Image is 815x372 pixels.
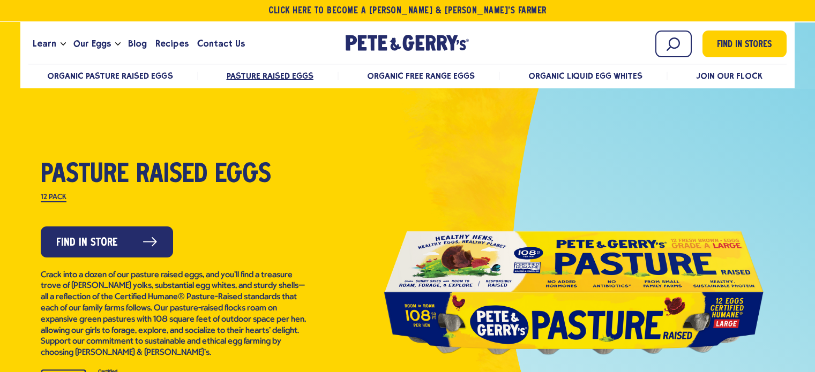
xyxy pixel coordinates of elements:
[41,161,309,189] h1: Pasture Raised Eggs
[655,31,692,57] input: Search
[124,29,151,58] a: Blog
[56,234,118,251] span: Find in Store
[227,71,313,81] a: Pasture Raised Eggs
[696,71,762,81] a: Join Our Flock
[193,29,249,58] a: Contact Us
[41,226,173,257] a: Find in Store
[702,31,787,57] a: Find in Stores
[367,71,475,81] a: Organic Free Range Eggs
[69,29,115,58] a: Our Eggs
[28,64,787,87] nav: desktop product menu
[61,42,66,46] button: Open the dropdown menu for Learn
[197,37,245,50] span: Contact Us
[28,29,61,58] a: Learn
[128,37,147,50] span: Blog
[73,37,111,50] span: Our Eggs
[33,37,56,50] span: Learn
[151,29,192,58] a: Recipes
[528,71,642,81] a: Organic Liquid Egg Whites
[41,194,66,202] label: 12 Pack
[115,42,121,46] button: Open the dropdown menu for Our Eggs
[155,37,188,50] span: Recipes
[717,38,772,52] span: Find in Stores
[41,270,309,359] p: Crack into a dozen of our pasture raised eggs, and you’ll find a treasure trove of [PERSON_NAME] ...
[47,71,173,81] a: Organic Pasture Raised Eggs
